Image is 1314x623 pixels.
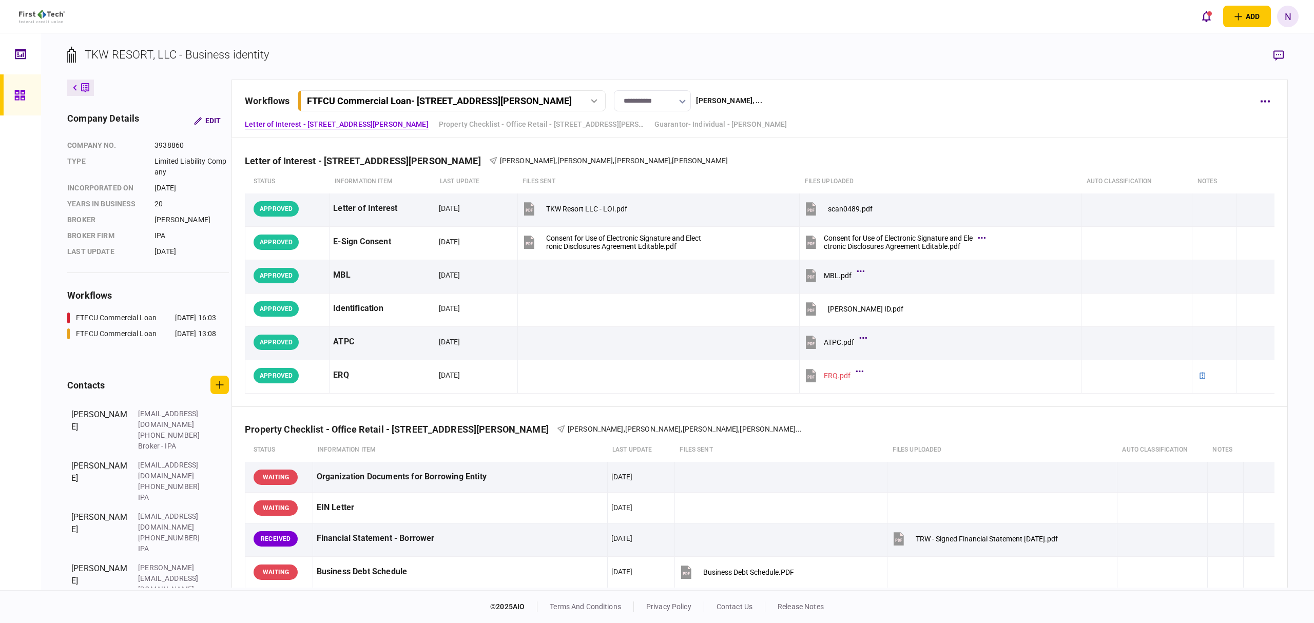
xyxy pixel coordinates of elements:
[245,424,557,435] div: Property Checklist - Office Retail - [STREET_ADDRESS][PERSON_NAME]
[439,303,460,314] div: [DATE]
[679,560,794,583] button: Business Debt Schedule.PDF
[625,425,681,433] span: [PERSON_NAME]
[738,425,740,433] span: ,
[568,425,624,433] span: [PERSON_NAME]
[245,119,429,130] a: Letter of Interest - [STREET_ADDRESS][PERSON_NAME]
[298,90,606,111] button: FTFCU Commercial Loan- [STREET_ADDRESS][PERSON_NAME]
[521,230,701,254] button: Consent for Use of Electronic Signature and Electronic Disclosures Agreement Editable.pdf
[916,535,1058,543] div: TRW - Signed Financial Statement 3-6-25.pdf
[696,95,762,106] div: [PERSON_NAME] , ...
[611,533,633,543] div: [DATE]
[546,205,627,213] div: TKW Resort LLC - LOI.pdf
[613,157,614,165] span: ,
[500,157,556,165] span: [PERSON_NAME]
[439,370,460,380] div: [DATE]
[138,533,205,543] div: [PHONE_NUMBER]
[333,197,431,220] div: Letter of Interest
[67,156,144,178] div: Type
[76,328,157,339] div: FTFCU Commercial Loan
[654,119,787,130] a: Guarantor- Individual - [PERSON_NAME]
[138,511,205,533] div: [EMAIL_ADDRESS][DOMAIN_NAME]
[824,372,851,380] div: ERQ.pdf
[154,199,229,209] div: 20
[71,562,128,606] div: [PERSON_NAME]
[254,368,299,383] div: APPROVED
[717,602,752,611] a: contact us
[611,472,633,482] div: [DATE]
[317,527,604,550] div: Financial Statement - Borrower
[1223,6,1271,27] button: open adding identity options
[803,364,861,387] button: ERQ.pdf
[254,470,298,485] div: WAITING
[67,288,229,302] div: workflows
[67,378,105,392] div: contacts
[1081,170,1192,193] th: auto classification
[800,170,1081,193] th: Files uploaded
[824,271,852,280] div: MBL.pdf
[138,430,205,441] div: [PHONE_NUMBER]
[67,328,216,339] a: FTFCU Commercial Loan[DATE] 13:08
[154,230,229,241] div: IPA
[550,602,621,611] a: terms and conditions
[71,408,128,452] div: [PERSON_NAME]
[1192,170,1236,193] th: notes
[138,441,205,452] div: Broker - IPA
[138,408,205,430] div: [EMAIL_ADDRESS][DOMAIN_NAME]
[317,465,604,489] div: Organization Documents for Borrowing Entity
[85,46,269,63] div: TKW RESORT, LLC - Business identity
[646,602,691,611] a: privacy policy
[670,157,672,165] span: ,
[333,364,431,387] div: ERQ
[138,562,205,595] div: [PERSON_NAME][EMAIL_ADDRESS][DOMAIN_NAME]
[555,157,557,165] span: ,
[439,203,460,213] div: [DATE]
[672,157,728,165] span: [PERSON_NAME]
[254,564,298,580] div: WAITING
[186,111,229,130] button: Edit
[330,170,435,193] th: Information item
[67,183,144,193] div: incorporated on
[614,157,670,165] span: [PERSON_NAME]
[681,425,682,433] span: ,
[828,205,873,213] div: scan0489.pdf
[254,335,299,350] div: APPROVED
[138,460,205,481] div: [EMAIL_ADDRESS][DOMAIN_NAME]
[254,201,299,217] div: APPROVED
[254,301,299,317] div: APPROVED
[67,140,144,151] div: company no.
[439,270,460,280] div: [DATE]
[568,424,802,435] div: Kate White
[891,527,1058,550] button: TRW - Signed Financial Statement 3-6-25.pdf
[887,438,1117,462] th: Files uploaded
[517,170,799,193] th: files sent
[435,170,517,193] th: last update
[796,424,802,435] span: ...
[624,425,625,433] span: ,
[154,246,229,257] div: [DATE]
[803,230,983,254] button: Consent for Use of Electronic Signature and Electronic Disclosures Agreement Editable.pdf
[154,215,229,225] div: [PERSON_NAME]
[557,157,613,165] span: [PERSON_NAME]
[245,155,489,166] div: Letter of Interest - [STREET_ADDRESS][PERSON_NAME]
[154,183,229,193] div: [DATE]
[333,330,431,354] div: ATPC
[611,502,633,513] div: [DATE]
[703,568,794,576] div: Business Debt Schedule.PDF
[439,237,460,247] div: [DATE]
[245,170,330,193] th: status
[175,328,217,339] div: [DATE] 13:08
[1277,6,1299,27] button: N
[803,297,903,320] button: Tom White ID.pdf
[740,425,796,433] span: [PERSON_NAME]
[313,438,607,462] th: Information item
[71,511,128,554] div: [PERSON_NAME]
[778,602,824,611] a: release notes
[154,140,229,151] div: 3938860
[683,425,739,433] span: [PERSON_NAME]
[824,234,973,250] div: Consent for Use of Electronic Signature and Electronic Disclosures Agreement Editable.pdf
[254,268,299,283] div: APPROVED
[317,496,604,519] div: EIN Letter
[439,119,644,130] a: Property Checklist - Office Retail - [STREET_ADDRESS][PERSON_NAME]
[138,543,205,554] div: IPA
